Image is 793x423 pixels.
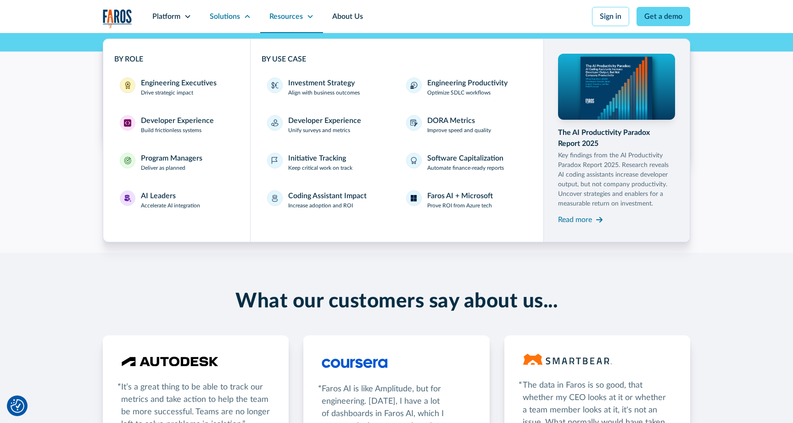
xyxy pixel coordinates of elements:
[427,115,475,126] div: DORA Metrics
[558,151,676,209] p: Key findings from the AI Productivity Paradox Report 2025. Research reveals AI coding assistants ...
[592,7,629,26] a: Sign in
[262,54,532,65] div: BY USE CASE
[141,126,201,134] p: Build frictionless systems
[141,78,217,89] div: Engineering Executives
[427,78,508,89] div: Engineering Productivity
[322,354,388,368] img: Logo of the online learning platform Coursera.
[427,164,504,172] p: Automate finance-ready reports
[427,201,492,210] p: Prove ROI from Azure tech
[114,72,239,102] a: Engineering ExecutivesEngineering ExecutivesDrive strategic impact
[288,201,353,210] p: Increase adoption and ROI
[124,82,131,89] img: Engineering Executives
[103,33,690,242] nav: Solutions
[262,72,393,102] a: Investment StrategyAlign with business outcomes
[141,153,202,164] div: Program Managers
[288,78,355,89] div: Investment Strategy
[114,110,239,140] a: Developer ExperienceDeveloper ExperienceBuild frictionless systems
[558,127,676,149] div: The AI Productivity Paradox Report 2025
[152,11,180,22] div: Platform
[288,190,367,201] div: Coding Assistant Impact
[288,115,361,126] div: Developer Experience
[288,153,346,164] div: Initiative Tracking
[262,185,393,215] a: Coding Assistant ImpactIncrease adoption and ROI
[141,164,185,172] p: Deliver as planned
[141,190,176,201] div: AI Leaders
[427,89,491,97] p: Optimize SDLC workflows
[288,164,352,172] p: Keep critical work on track
[401,185,532,215] a: Faros AI + MicrosoftProve ROI from Azure tech
[210,11,240,22] div: Solutions
[176,289,617,314] h2: What our customers say about us...
[269,11,303,22] div: Resources
[103,9,132,28] img: Logo of the analytics and reporting company Faros.
[401,147,532,178] a: Software CapitalizationAutomate finance-ready reports
[124,119,131,127] img: Developer Experience
[141,89,193,97] p: Drive strategic impact
[141,115,214,126] div: Developer Experience
[401,72,532,102] a: Engineering ProductivityOptimize SDLC workflows
[401,110,532,140] a: DORA MetricsImprove speed and quality
[288,126,350,134] p: Unify surveys and metrics
[121,354,218,367] img: Logo of the design software company Autodesk.
[519,379,522,390] div: “
[141,201,200,210] p: Accelerate AI integration
[427,126,491,134] p: Improve speed and quality
[114,185,239,215] a: AI LeadersAI LeadersAccelerate AI integration
[103,9,132,28] a: home
[118,381,121,392] div: “
[288,89,360,97] p: Align with business outcomes
[114,147,239,178] a: Program ManagersProgram ManagersDeliver as planned
[11,399,24,413] button: Cookie Settings
[558,54,676,227] a: The AI Productivity Paradox Report 2025Key findings from the AI Productivity Paradox Report 2025....
[318,383,321,394] div: “
[124,157,131,164] img: Program Managers
[427,190,493,201] div: Faros AI + Microsoft
[523,354,612,365] img: Logo of the software testing platform SmartBear.
[262,147,393,178] a: Initiative TrackingKeep critical work on track
[427,153,503,164] div: Software Capitalization
[558,214,592,225] div: Read more
[637,7,690,26] a: Get a demo
[262,110,393,140] a: Developer ExperienceUnify surveys and metrics
[114,54,239,65] div: BY ROLE
[11,399,24,413] img: Revisit consent button
[124,195,131,202] img: AI Leaders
